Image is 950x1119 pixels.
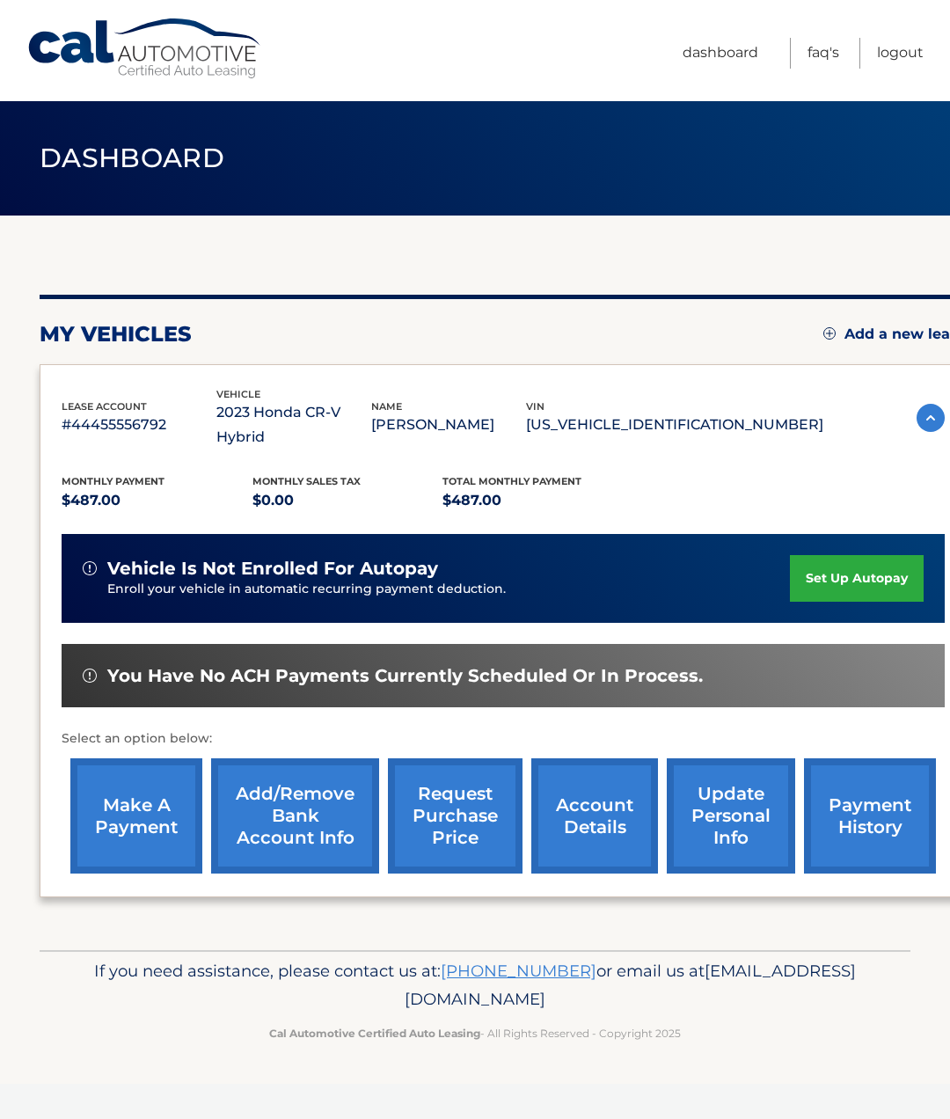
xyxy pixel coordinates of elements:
span: lease account [62,400,147,413]
p: - All Rights Reserved - Copyright 2025 [66,1024,884,1042]
p: 2023 Honda CR-V Hybrid [216,400,371,450]
a: account details [531,758,658,874]
p: If you need assistance, please contact us at: or email us at [66,957,884,1013]
p: $487.00 [62,488,252,513]
a: request purchase price [388,758,522,874]
img: add.svg [823,327,836,340]
a: Cal Automotive [26,18,264,80]
a: Dashboard [683,38,758,69]
p: Select an option below: [62,728,945,750]
h2: my vehicles [40,321,192,347]
span: You have no ACH payments currently scheduled or in process. [107,665,703,687]
a: Logout [877,38,924,69]
p: Enroll your vehicle in automatic recurring payment deduction. [107,580,790,599]
span: Dashboard [40,142,224,174]
a: FAQ's [807,38,839,69]
strong: Cal Automotive Certified Auto Leasing [269,1027,480,1040]
p: #44455556792 [62,413,216,437]
a: Add/Remove bank account info [211,758,379,874]
p: [PERSON_NAME] [371,413,526,437]
img: alert-white.svg [83,561,97,575]
a: update personal info [667,758,795,874]
span: name [371,400,402,413]
span: Monthly sales Tax [252,475,361,487]
p: $0.00 [252,488,443,513]
p: [US_VEHICLE_IDENTIFICATION_NUMBER] [526,413,823,437]
a: [PHONE_NUMBER] [441,961,596,981]
img: accordion-active.svg [917,404,945,432]
img: alert-white.svg [83,669,97,683]
span: Total Monthly Payment [442,475,581,487]
p: $487.00 [442,488,633,513]
span: Monthly Payment [62,475,164,487]
a: set up autopay [790,555,924,602]
span: vehicle is not enrolled for autopay [107,558,438,580]
span: vehicle [216,388,260,400]
a: payment history [804,758,936,874]
span: vin [526,400,544,413]
a: make a payment [70,758,202,874]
